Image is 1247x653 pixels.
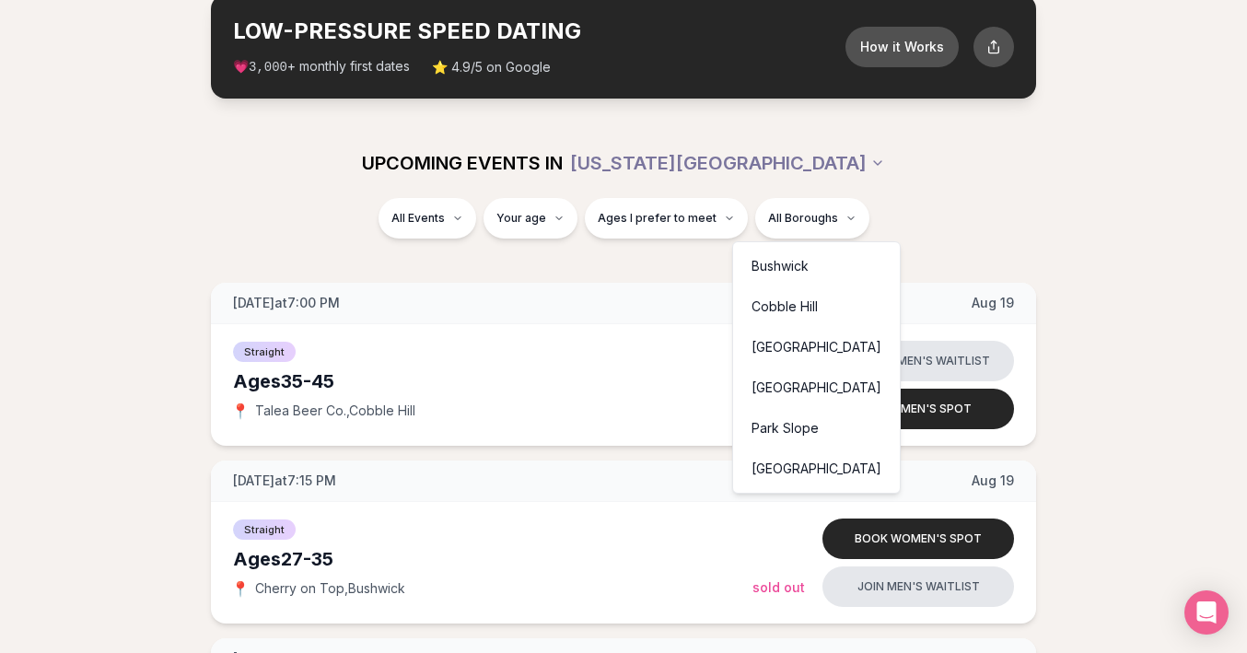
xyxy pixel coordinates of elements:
[737,367,896,408] div: [GEOGRAPHIC_DATA]
[737,449,896,489] div: [GEOGRAPHIC_DATA]
[737,327,896,367] div: [GEOGRAPHIC_DATA]
[737,286,896,327] div: Cobble Hill
[737,246,896,286] div: Bushwick
[737,408,896,449] div: Park Slope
